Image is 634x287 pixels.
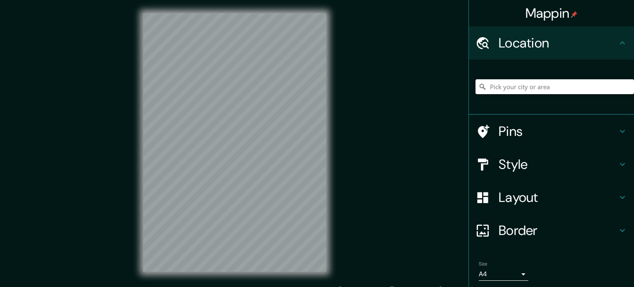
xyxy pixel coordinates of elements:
[469,26,634,59] div: Location
[143,13,326,272] canvas: Map
[475,79,634,94] input: Pick your city or area
[571,11,577,18] img: pin-icon.png
[469,115,634,148] div: Pins
[469,148,634,181] div: Style
[499,156,617,173] h4: Style
[479,261,487,268] label: Size
[499,123,617,140] h4: Pins
[469,214,634,247] div: Border
[479,268,528,281] div: A4
[499,222,617,239] h4: Border
[469,181,634,214] div: Layout
[525,5,578,21] h4: Mappin
[499,189,617,206] h4: Layout
[499,35,617,51] h4: Location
